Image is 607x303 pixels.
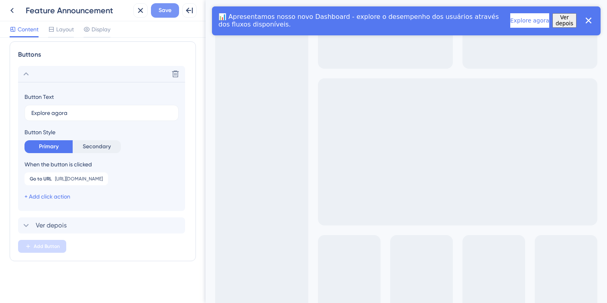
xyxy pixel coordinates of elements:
button: Close banner [371,8,382,20]
span: Ver depois [36,221,67,230]
span: Save [159,6,171,15]
span: [URL][DOMAIN_NAME] [55,176,103,182]
span: Content [18,25,39,34]
div: Feature Announcement [26,5,130,16]
span: Add Button [34,243,60,250]
input: Type the value [31,109,172,117]
div: Buttons [18,50,187,59]
div: When the button is clicked [24,160,179,169]
div: Button Text [24,92,54,102]
button: Explore agora [298,7,337,21]
span: 📊 Apresentamos nosso novo Dashboard - explore o desempenho dos usuários através dos fluxos dispon... [6,6,287,22]
iframe: UserGuiding Banner [6,6,395,35]
button: Secondary [73,140,121,153]
span: Layout [56,25,74,34]
button: Save [151,3,179,18]
span: Display [92,25,110,34]
button: Ver depois [340,7,365,21]
a: + Add click action [24,193,70,200]
div: Button Style [24,127,179,137]
button: Primary [24,140,73,153]
button: Add Button [18,240,66,253]
span: Go to URL [30,176,52,182]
